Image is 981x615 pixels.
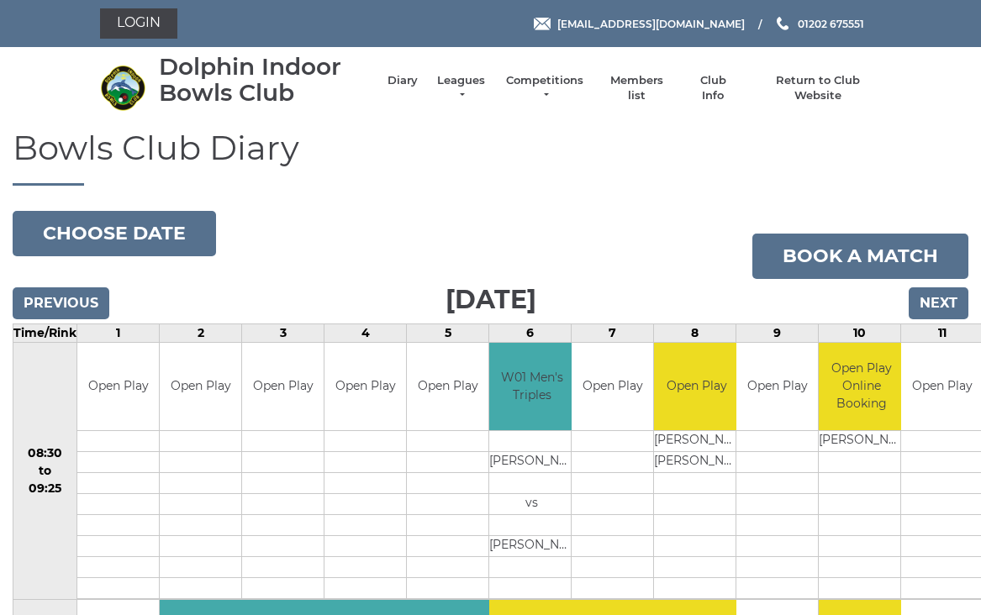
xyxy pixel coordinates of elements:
[77,323,160,342] td: 1
[819,323,901,342] td: 10
[688,73,737,103] a: Club Info
[13,287,109,319] input: Previous
[557,17,745,29] span: [EMAIL_ADDRESS][DOMAIN_NAME]
[602,73,672,103] a: Members list
[388,73,418,88] a: Diary
[572,323,654,342] td: 7
[489,323,572,342] td: 6
[909,287,968,319] input: Next
[489,452,574,473] td: [PERSON_NAME]
[100,65,146,111] img: Dolphin Indoor Bowls Club
[736,343,818,431] td: Open Play
[160,343,241,431] td: Open Play
[654,323,736,342] td: 8
[654,452,739,473] td: [PERSON_NAME]
[13,342,77,600] td: 08:30 to 09:25
[654,343,739,431] td: Open Play
[242,343,324,431] td: Open Play
[407,343,488,431] td: Open Play
[159,54,371,106] div: Dolphin Indoor Bowls Club
[13,129,968,186] h1: Bowls Club Diary
[242,323,324,342] td: 3
[489,494,574,515] td: vs
[407,323,489,342] td: 5
[777,17,788,30] img: Phone us
[752,234,968,279] a: Book a match
[774,16,864,32] a: Phone us 01202 675551
[489,536,574,557] td: [PERSON_NAME]
[819,343,904,431] td: Open Play Online Booking
[77,343,159,431] td: Open Play
[654,431,739,452] td: [PERSON_NAME]
[572,343,653,431] td: Open Play
[100,8,177,39] a: Login
[435,73,488,103] a: Leagues
[798,17,864,29] span: 01202 675551
[13,211,216,256] button: Choose date
[534,18,551,30] img: Email
[504,73,585,103] a: Competitions
[160,323,242,342] td: 2
[736,323,819,342] td: 9
[819,431,904,452] td: [PERSON_NAME]
[324,323,407,342] td: 4
[534,16,745,32] a: Email [EMAIL_ADDRESS][DOMAIN_NAME]
[754,73,881,103] a: Return to Club Website
[489,343,574,431] td: W01 Men's Triples
[13,323,77,342] td: Time/Rink
[324,343,406,431] td: Open Play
